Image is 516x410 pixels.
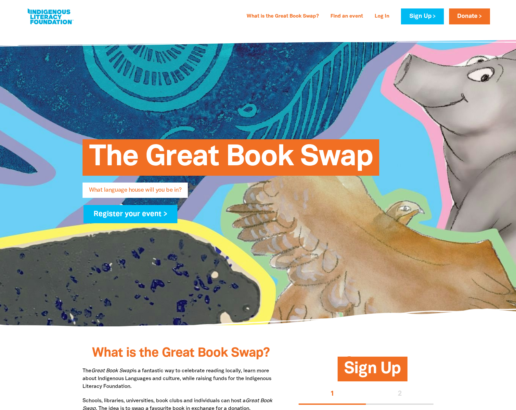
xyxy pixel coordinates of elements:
[84,205,177,223] a: Register your event >
[344,362,401,381] span: Sign Up
[91,369,133,373] em: Great Book Swap
[243,11,323,22] a: What is the Great Book Swap?
[401,8,444,24] a: Sign Up
[299,384,366,405] button: Stage 1
[449,8,490,24] a: Donate
[89,144,373,176] span: The Great Book Swap
[327,11,367,22] a: Find an event
[92,347,270,359] span: What is the Great Book Swap?
[89,187,181,198] span: What language house will you be in?
[371,11,393,22] a: Log In
[83,367,279,390] p: The is a fantastic way to celebrate reading locally, learn more about Indigenous Languages and cu...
